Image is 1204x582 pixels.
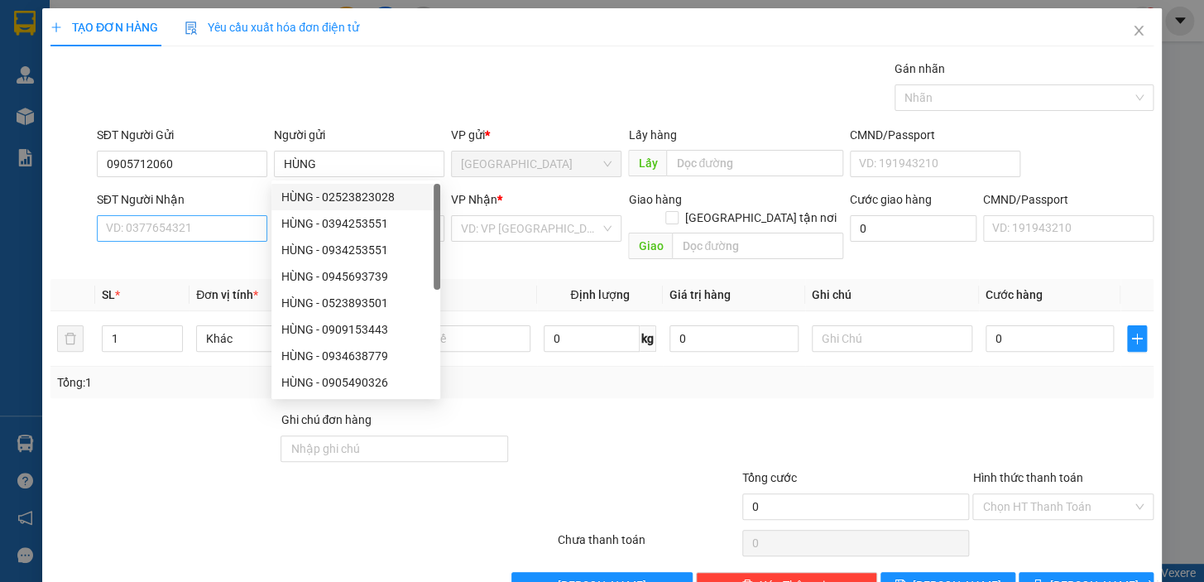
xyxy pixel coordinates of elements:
div: Người gửi [274,126,444,144]
span: Giao hàng [628,193,681,206]
div: HÙNG - 0905490326 [271,369,440,396]
li: (c) 2017 [139,79,228,99]
div: HÙNG - 02523823028 [281,188,430,206]
div: HÙNG - 0523893501 [271,290,440,316]
button: delete [57,325,84,352]
label: Cước giao hàng [850,193,932,206]
div: Tổng: 1 [57,373,466,392]
input: Ghi Chú [812,325,972,352]
div: HÙNG - 02523823028 [271,184,440,210]
div: HÙNG - 0945693739 [271,263,440,290]
label: Ghi chú đơn hàng [281,413,372,426]
div: HÙNG - 0934638779 [271,343,440,369]
span: Giao [628,233,672,259]
b: Phương Nam Express [21,107,91,214]
span: Định lượng [570,288,629,301]
div: SĐT Người Nhận [97,190,267,209]
span: Ninh Hòa [461,152,612,176]
div: HÙNG - 0945693739 [281,267,430,286]
input: Dọc đường [672,233,843,259]
div: Chưa thanh toán [556,531,741,560]
input: Cước giao hàng [850,215,976,242]
span: Lấy [628,150,666,176]
input: VD: Bàn, Ghế [370,325,530,352]
input: Ghi chú đơn hàng [281,435,508,462]
span: TẠO ĐƠN HÀNG [50,21,158,34]
div: HÙNG - 0934638779 [281,347,430,365]
span: SL [102,288,115,301]
th: Ghi chú [805,279,979,311]
div: CMND/Passport [850,126,1020,144]
div: HÙNG - 0905490326 [281,373,430,392]
span: Đơn vị tính [196,288,258,301]
div: HÙNG - 0394253551 [271,210,440,237]
span: Cước hàng [986,288,1043,301]
button: Close [1115,8,1162,55]
span: Yêu cầu xuất hóa đơn điện tử [185,21,359,34]
label: Gán nhãn [895,62,945,75]
div: HÙNG - 0523893501 [281,294,430,312]
span: [GEOGRAPHIC_DATA] tận nơi [679,209,843,227]
button: plus [1127,325,1147,352]
span: close [1132,24,1145,37]
div: HÙNG - 0909153443 [271,316,440,343]
span: Giá trị hàng [669,288,731,301]
span: plus [50,22,62,33]
input: 0 [669,325,799,352]
img: icon [185,22,198,35]
span: plus [1128,332,1146,345]
div: VP gửi [451,126,621,144]
span: Tổng cước [742,471,797,484]
input: Dọc đường [666,150,843,176]
div: HÙNG - 0934253551 [271,237,440,263]
span: Lấy hàng [628,128,676,142]
label: Hình thức thanh toán [972,471,1082,484]
img: logo.jpg [180,21,219,60]
span: kg [640,325,656,352]
div: CMND/Passport [983,190,1154,209]
b: [DOMAIN_NAME] [139,63,228,76]
div: HÙNG - 0934253551 [281,241,430,259]
div: HÙNG - 0909153443 [281,320,430,339]
b: Gửi khách hàng [102,24,164,102]
span: Khác [206,326,347,351]
div: HÙNG - 0394253551 [281,214,430,233]
div: SĐT Người Gửi [97,126,267,144]
span: VP Nhận [451,193,497,206]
